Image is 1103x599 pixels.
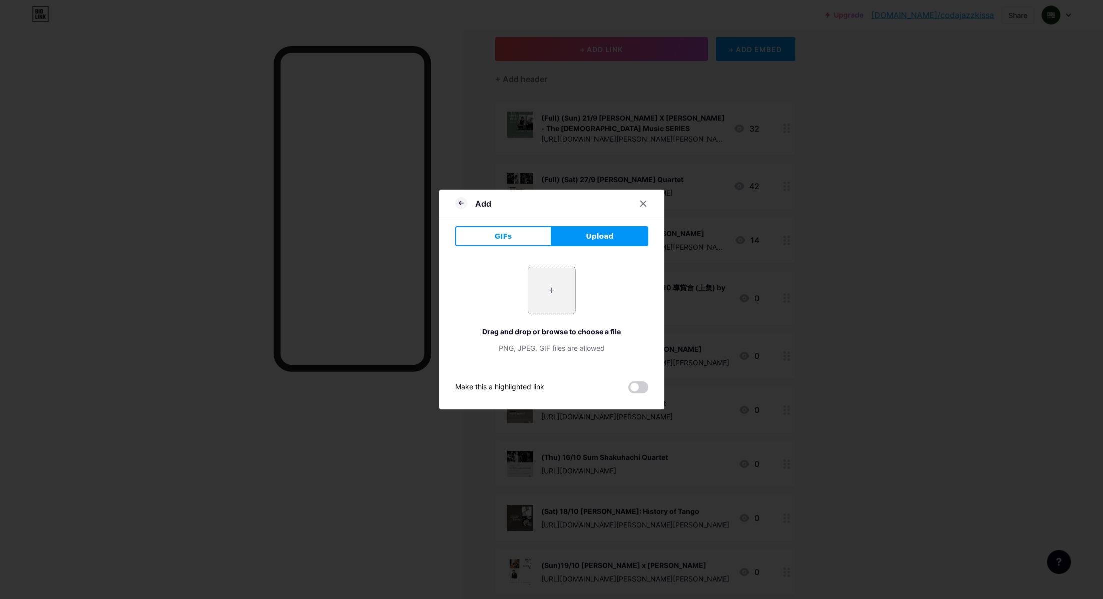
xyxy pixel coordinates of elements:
div: Make this a highlighted link [455,381,544,393]
button: GIFs [455,226,552,246]
span: GIFs [495,231,512,242]
div: PNG, JPEG, GIF files are allowed [455,343,648,353]
span: Upload [586,231,613,242]
button: Upload [552,226,648,246]
div: Add [475,198,491,210]
div: Drag and drop or browse to choose a file [455,326,648,337]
